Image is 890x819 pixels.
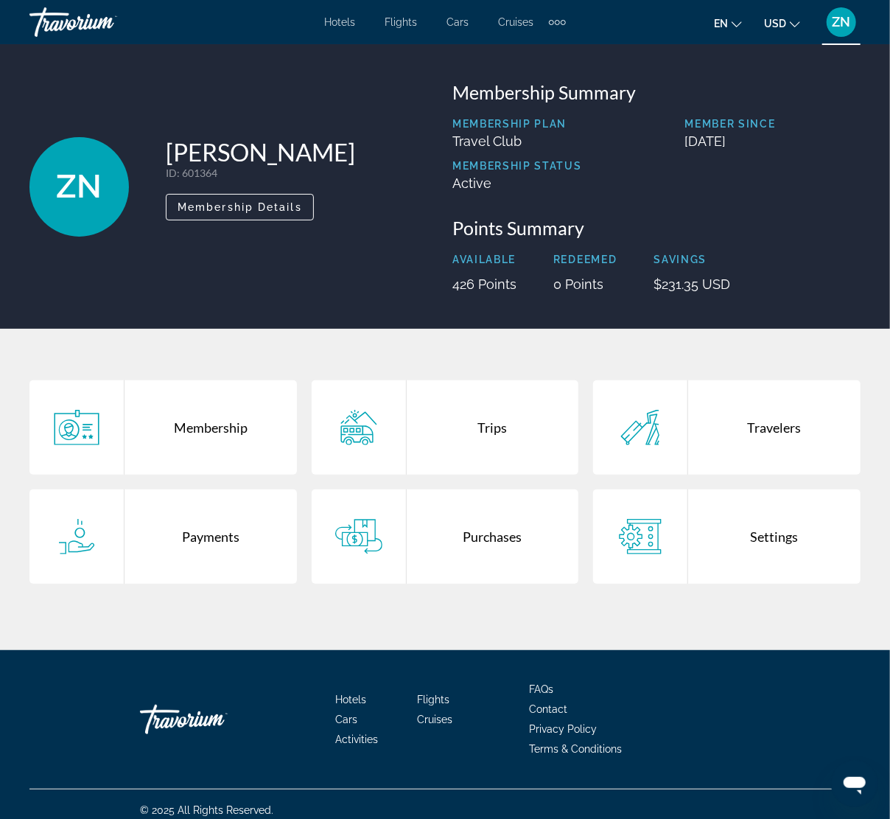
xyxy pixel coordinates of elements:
[29,489,297,584] a: Payments
[764,13,800,34] button: Change currency
[140,697,287,742] a: Travorium
[418,694,450,705] a: Flights
[385,16,418,28] a: Flights
[325,16,356,28] a: Hotels
[499,16,534,28] a: Cruises
[452,175,582,191] p: Active
[452,81,861,103] h3: Membership Summary
[549,10,566,34] button: Extra navigation items
[688,380,861,475] div: Travelers
[452,276,516,292] p: 426 Points
[57,167,102,206] span: ZN
[125,380,297,475] div: Membership
[452,217,861,239] h3: Points Summary
[529,683,553,695] a: FAQs
[452,118,582,130] p: Membership Plan
[312,380,579,475] a: Trips
[654,254,730,265] p: Savings
[553,276,617,292] p: 0 Points
[593,380,861,475] a: Travelers
[688,489,861,584] div: Settings
[685,118,861,130] p: Member Since
[553,254,617,265] p: Redeemed
[166,137,355,167] h1: [PERSON_NAME]
[654,276,730,292] p: $231.35 USD
[29,380,297,475] a: Membership
[685,133,861,149] p: [DATE]
[166,167,177,179] span: ID
[140,804,273,816] span: © 2025 All Rights Reserved.
[593,489,861,584] a: Settings
[452,160,582,172] p: Membership Status
[822,7,861,38] button: User Menu
[418,714,453,725] a: Cruises
[336,694,367,705] a: Hotels
[764,18,786,29] span: USD
[166,194,314,220] button: Membership Details
[447,16,469,28] a: Cars
[125,489,297,584] div: Payments
[336,733,379,745] a: Activities
[336,714,358,725] a: Cars
[29,3,177,41] a: Travorium
[178,201,302,213] span: Membership Details
[714,18,728,29] span: en
[166,167,355,179] p: : 601364
[407,380,579,475] div: Trips
[529,743,622,755] a: Terms & Conditions
[452,254,516,265] p: Available
[831,760,878,807] iframe: Button to launch messaging window
[529,723,597,735] a: Privacy Policy
[529,703,567,715] a: Contact
[312,489,579,584] a: Purchases
[714,13,742,34] button: Change language
[452,133,582,149] p: Travel Club
[833,15,851,29] span: ZN
[166,197,314,213] a: Membership Details
[407,489,579,584] div: Purchases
